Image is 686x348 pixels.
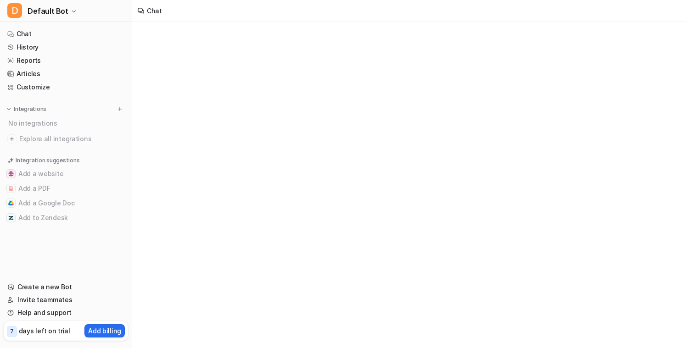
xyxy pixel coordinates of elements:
[6,106,12,112] img: expand menu
[4,210,128,225] button: Add to ZendeskAdd to Zendesk
[7,134,17,144] img: explore all integrations
[4,196,128,210] button: Add a Google DocAdd a Google Doc
[147,6,162,16] div: Chat
[4,306,128,319] a: Help and support
[4,41,128,54] a: History
[8,200,14,206] img: Add a Google Doc
[4,181,128,196] button: Add a PDFAdd a PDF
[4,133,128,145] a: Explore all integrations
[4,28,128,40] a: Chat
[4,54,128,67] a: Reports
[4,293,128,306] a: Invite teammates
[6,116,128,131] div: No integrations
[16,156,79,165] p: Integration suggestions
[19,132,124,146] span: Explore all integrations
[8,171,14,177] img: Add a website
[117,106,123,112] img: menu_add.svg
[84,324,125,337] button: Add billing
[4,81,128,94] a: Customize
[8,186,14,191] img: Add a PDF
[10,327,14,336] p: 7
[4,166,128,181] button: Add a websiteAdd a website
[7,3,22,18] span: D
[8,215,14,221] img: Add to Zendesk
[14,105,46,113] p: Integrations
[4,67,128,80] a: Articles
[28,5,68,17] span: Default Bot
[4,105,49,114] button: Integrations
[4,281,128,293] a: Create a new Bot
[88,326,121,336] p: Add billing
[19,326,70,336] p: days left on trial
